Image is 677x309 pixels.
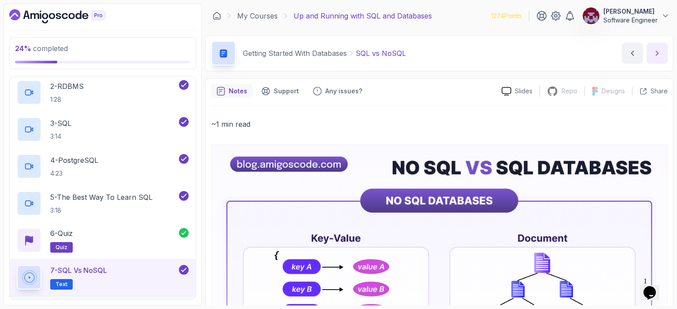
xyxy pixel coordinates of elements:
p: 2 - RDBMS [50,81,84,92]
p: Repo [562,87,577,96]
button: previous content [622,43,643,64]
span: completed [15,44,68,53]
p: Software Engineer [603,16,658,25]
p: 4 - PostgreSQL [50,155,98,166]
button: 6-Quizquiz [17,228,189,253]
a: My Courses [237,11,278,21]
p: ~1 min read [211,118,668,130]
button: user profile image[PERSON_NAME]Software Engineer [582,7,670,25]
p: 7 - SQL vs NoSQL [50,265,107,276]
p: Notes [229,87,247,96]
button: next content [647,43,668,64]
span: quiz [56,244,67,251]
p: 3 - SQL [50,118,71,129]
button: Support button [256,84,304,98]
button: 2-RDBMS1:28 [17,80,189,105]
p: SQL vs NoSQL [356,48,406,59]
span: Text [56,281,67,288]
p: Slides [515,87,532,96]
p: Any issues? [325,87,362,96]
img: user profile image [583,7,599,24]
p: Up and Running with SQL and Databases [294,11,432,21]
p: Designs [602,87,625,96]
p: Share [651,87,668,96]
a: Dashboard [212,11,221,20]
p: [PERSON_NAME] [603,7,658,16]
a: Slides [495,87,539,96]
span: 24 % [15,44,31,53]
a: Dashboard [9,9,126,23]
button: notes button [211,84,253,98]
iframe: chat widget [640,274,668,300]
p: 3:18 [50,206,153,215]
button: 5-The Best Way To Learn SQL3:18 [17,191,189,216]
p: Support [274,87,299,96]
p: 5 - The Best Way To Learn SQL [50,192,153,202]
p: 4:23 [50,169,98,178]
p: 3:14 [50,132,71,141]
p: Getting Started With Databases [243,48,347,59]
p: 6 - Quiz [50,228,73,239]
button: 7-SQL vs NoSQLText [17,265,189,290]
button: Share [632,87,668,96]
button: 3-SQL3:14 [17,117,189,142]
p: 1274 Points [491,11,522,20]
p: 1:28 [50,95,84,104]
button: 4-PostgreSQL4:23 [17,154,189,179]
button: Feedback button [308,84,368,98]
